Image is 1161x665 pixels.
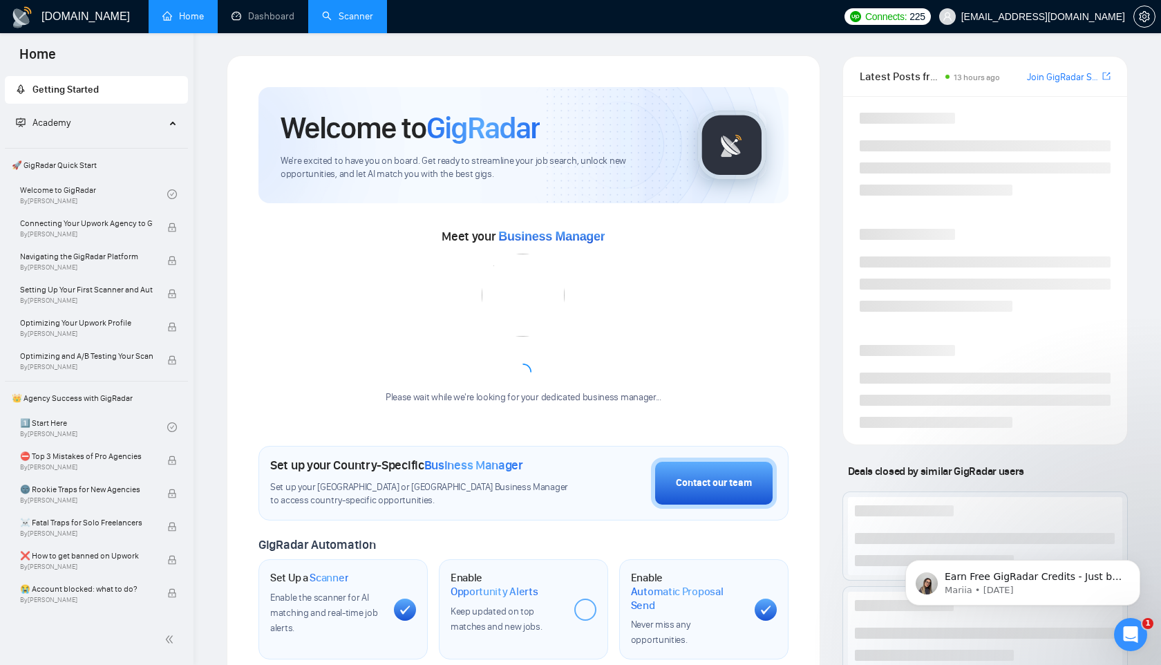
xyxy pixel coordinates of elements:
[20,563,153,571] span: By [PERSON_NAME]
[32,117,70,129] span: Academy
[20,530,153,538] span: By [PERSON_NAME]
[16,84,26,94] span: rocket
[651,458,777,509] button: Contact our team
[954,73,1000,82] span: 13 hours ago
[631,571,744,612] h1: Enable
[1102,70,1111,83] a: export
[377,391,670,404] div: Please wait while we're looking for your dedicated business manager...
[426,109,540,147] span: GigRadar
[20,496,153,505] span: By [PERSON_NAME]
[20,582,153,596] span: 😭 Account blocked: what to do?
[424,458,523,473] span: Business Manager
[20,283,153,297] span: Setting Up Your First Scanner and Auto-Bidder
[167,189,177,199] span: check-circle
[1102,71,1111,82] span: export
[167,322,177,332] span: lock
[1114,618,1147,651] iframe: Intercom live chat
[20,179,167,209] a: Welcome to GigRadarBy[PERSON_NAME]
[167,223,177,232] span: lock
[1027,70,1099,85] a: Join GigRadar Slack Community
[32,84,99,95] span: Getting Started
[322,10,373,22] a: searchScanner
[20,316,153,330] span: Optimizing Your Upwork Profile
[631,619,690,646] span: Never miss any opportunities.
[162,10,204,22] a: homeHome
[20,263,153,272] span: By [PERSON_NAME]
[310,571,348,585] span: Scanner
[20,349,153,363] span: Optimizing and A/B Testing Your Scanner for Better Results
[167,456,177,465] span: lock
[6,384,187,412] span: 👑 Agency Success with GigRadar
[232,10,294,22] a: dashboardDashboard
[482,254,565,337] img: error
[258,537,375,552] span: GigRadar Automation
[167,422,177,432] span: check-circle
[20,463,153,471] span: By [PERSON_NAME]
[5,76,188,104] li: Getting Started
[498,230,605,243] span: Business Manager
[167,355,177,365] span: lock
[20,516,153,530] span: ☠️ Fatal Traps for Solo Freelancers
[885,531,1161,628] iframe: Intercom notifications message
[865,9,907,24] span: Connects:
[676,476,752,491] div: Contact our team
[20,412,167,442] a: 1️⃣ Start HereBy[PERSON_NAME]
[270,592,377,634] span: Enable the scanner for AI matching and real-time job alerts.
[631,585,744,612] span: Automatic Proposal Send
[167,489,177,498] span: lock
[6,151,187,179] span: 🚀 GigRadar Quick Start
[1133,6,1155,28] button: setting
[167,555,177,565] span: lock
[270,481,574,507] span: Set up your [GEOGRAPHIC_DATA] or [GEOGRAPHIC_DATA] Business Manager to access country-specific op...
[281,155,675,181] span: We're excited to have you on board. Get ready to streamline your job search, unlock new opportuni...
[270,571,348,585] h1: Set Up a
[164,633,178,646] span: double-left
[442,229,605,244] span: Meet your
[16,118,26,127] span: fund-projection-screen
[281,109,540,147] h1: Welcome to
[451,585,538,599] span: Opportunity Alerts
[167,289,177,299] span: lock
[11,6,33,28] img: logo
[850,11,861,22] img: upwork-logo.png
[1133,11,1155,22] a: setting
[270,458,523,473] h1: Set up your Country-Specific
[451,606,542,633] span: Keep updated on top matches and new jobs.
[20,549,153,563] span: ❌ How to get banned on Upwork
[16,117,70,129] span: Academy
[8,44,67,73] span: Home
[167,588,177,598] span: lock
[167,256,177,265] span: lock
[943,12,952,21] span: user
[860,68,941,85] span: Latest Posts from the GigRadar Community
[20,596,153,604] span: By [PERSON_NAME]
[20,230,153,238] span: By [PERSON_NAME]
[20,297,153,305] span: By [PERSON_NAME]
[697,111,766,180] img: gigradar-logo.png
[842,459,1030,483] span: Deals closed by similar GigRadar users
[20,483,153,496] span: 🌚 Rookie Traps for New Agencies
[20,216,153,230] span: Connecting Your Upwork Agency to GigRadar
[909,9,925,24] span: 225
[1134,11,1155,22] span: setting
[20,363,153,371] span: By [PERSON_NAME]
[514,363,532,381] span: loading
[1142,618,1153,629] span: 1
[20,449,153,463] span: ⛔ Top 3 Mistakes of Pro Agencies
[451,571,563,598] h1: Enable
[20,250,153,263] span: Navigating the GigRadar Platform
[20,330,153,338] span: By [PERSON_NAME]
[167,522,177,532] span: lock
